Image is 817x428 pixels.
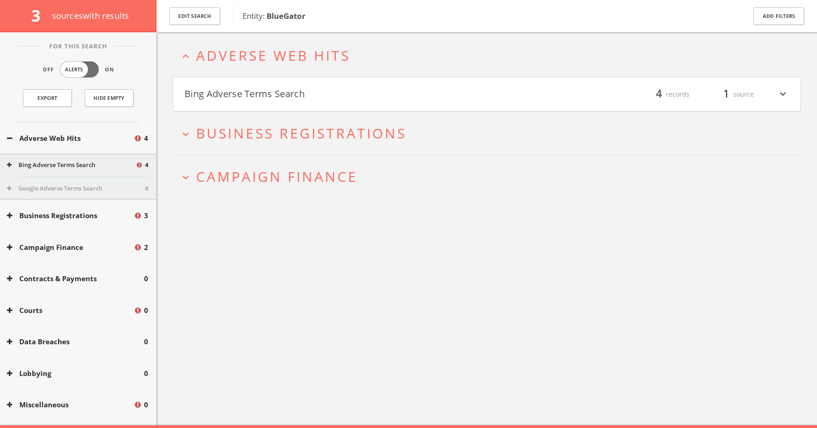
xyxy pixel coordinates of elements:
[144,242,148,253] span: 2
[7,368,144,379] button: Lobbying
[7,161,135,170] button: Bing Adverse Terms Search
[196,167,358,186] span: Campaign Finance
[7,184,145,193] button: Google Adverse Terms Search
[144,368,148,379] span: 0
[699,87,754,102] div: source
[719,86,733,102] span: 1
[180,50,192,63] i: expand_less
[169,7,220,25] button: Edit Search
[180,128,192,140] i: expand_more
[634,87,690,102] div: records
[180,126,801,141] button: expand_moreBusiness Registrations
[144,133,148,144] span: 4
[7,305,133,316] button: Courts
[7,399,133,410] button: Miscellaneous
[7,133,133,144] button: Adverse Web Hits
[185,87,487,102] button: Bing Adverse Terms Search
[52,10,129,21] span: source s with results
[777,87,789,102] i: expand_more
[145,184,148,193] span: 0
[144,336,148,347] span: 0
[105,66,114,74] span: On
[43,66,54,74] span: Off
[267,11,306,21] b: BlueGator
[652,86,666,102] span: 4
[144,305,148,316] span: 0
[7,210,133,221] button: Business Registrations
[196,46,350,65] span: Adverse Web Hits
[180,171,192,184] i: expand_more
[196,124,406,143] span: Business Registrations
[144,273,148,284] span: 0
[243,11,306,21] span: Entity:
[7,242,133,253] button: Campaign Finance
[42,42,114,51] span: For This Search
[753,7,804,25] button: Add Filters
[144,210,148,221] span: 3
[180,169,801,184] button: expand_moreCampaign Finance
[180,48,801,63] button: expand_lessAdverse Web Hits
[145,161,148,170] span: 4
[7,273,144,284] button: Contracts & Payments
[7,336,144,347] button: Data Breaches
[144,399,148,410] span: 0
[23,89,72,107] a: Export
[85,89,133,107] button: Hide Empty
[31,5,48,26] span: 3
